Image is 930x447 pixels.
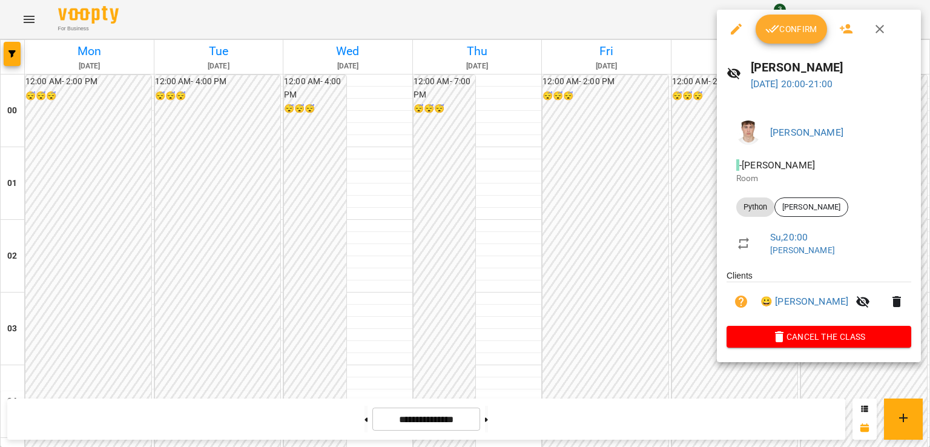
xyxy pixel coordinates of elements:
[760,294,848,309] a: 😀 [PERSON_NAME]
[770,127,843,138] a: [PERSON_NAME]
[736,173,902,185] p: Room
[765,22,817,36] span: Confirm
[736,202,774,213] span: Python
[774,197,848,217] div: [PERSON_NAME]
[727,270,911,326] ul: Clients
[727,326,911,348] button: Cancel the class
[727,287,756,316] button: Unpaid. Bill the attendance?
[756,15,827,44] button: Confirm
[770,245,835,255] a: [PERSON_NAME]
[775,202,848,213] span: [PERSON_NAME]
[736,329,902,344] span: Cancel the class
[736,159,817,171] span: - [PERSON_NAME]
[770,231,808,243] a: Su , 20:00
[751,58,911,77] h6: [PERSON_NAME]
[751,78,833,90] a: [DATE] 20:00-21:00
[736,121,760,145] img: 8fe045a9c59afd95b04cf3756caf59e6.jpg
